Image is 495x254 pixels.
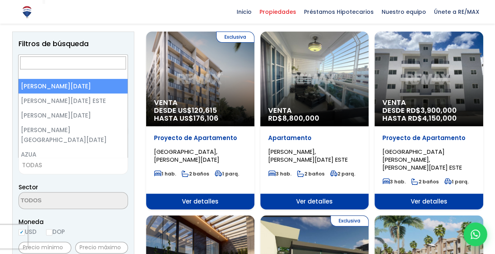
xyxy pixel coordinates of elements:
[146,32,254,209] a: Exclusiva Venta DESDE US$120,615 HASTA US$176,106 Proyecto de Apartamento [GEOGRAPHIC_DATA], [PER...
[421,105,457,115] span: 3,900,000
[19,242,71,254] input: Precio mínimo
[382,106,475,122] span: DESDE RD$
[382,148,462,172] span: [GEOGRAPHIC_DATA][PERSON_NAME], [PERSON_NAME][DATE] ESTE
[297,170,324,177] span: 2 baños
[300,6,378,18] span: Préstamos Hipotecarios
[382,178,406,185] span: 3 hab.
[411,178,439,185] span: 2 baños
[233,6,256,18] span: Inicio
[19,79,128,93] li: [PERSON_NAME][DATE]
[19,157,128,174] span: TODAS
[19,40,128,48] h2: Filtros de búsqueda
[382,114,475,122] span: HASTA RD$
[19,123,128,147] li: [PERSON_NAME][GEOGRAPHIC_DATA][DATE]
[374,194,483,209] span: Ver detalles
[154,114,247,122] span: HASTA US$
[154,106,247,122] span: DESDE US$
[282,113,319,123] span: 8,800,000
[154,170,176,177] span: 1 hab.
[268,113,319,123] span: RD$
[19,93,128,108] li: [PERSON_NAME][DATE] ESTE
[154,99,247,106] span: Venta
[256,6,300,18] span: Propiedades
[378,6,430,18] span: Nuestro equipo
[19,54,128,64] label: Comprar
[260,32,369,209] a: Venta RD$8,800,000 Apartamento [PERSON_NAME], [PERSON_NAME][DATE] ESTE 3 hab. 2 baños 2 parq. Ver...
[215,170,239,177] span: 1 parq.
[193,113,219,123] span: 176,106
[382,134,475,142] p: Proyecto de Apartamento
[192,105,217,115] span: 120,615
[20,5,34,19] img: Logo de REMAX
[430,6,483,18] span: Únete a RE/MAX
[19,192,95,209] textarea: Search
[19,147,128,162] li: AZUA
[330,215,369,226] span: Exclusiva
[182,170,209,177] span: 2 baños
[19,160,128,171] span: TODAS
[22,161,42,169] span: TODAS
[216,32,254,43] span: Exclusiva
[75,242,128,254] input: Precio máximo
[146,194,254,209] span: Ver detalles
[374,32,483,209] a: Venta DESDE RD$3,900,000 HASTA RD$4,150,000 Proyecto de Apartamento [GEOGRAPHIC_DATA][PERSON_NAME...
[260,194,369,209] span: Ver detalles
[19,217,128,227] span: Moneda
[46,229,52,235] input: DOP
[268,134,361,142] p: Apartamento
[19,183,38,191] span: Sector
[46,227,65,237] label: DOP
[154,134,247,142] p: Proyecto de Apartamento
[422,113,457,123] span: 4,150,000
[20,56,126,69] input: Search
[268,170,291,177] span: 3 hab.
[19,108,128,123] li: [PERSON_NAME][DATE]
[382,99,475,106] span: Venta
[154,148,219,164] span: [GEOGRAPHIC_DATA], [PERSON_NAME][DATE]
[444,178,469,185] span: 1 parq.
[268,106,361,114] span: Venta
[330,170,355,177] span: 2 parq.
[268,148,348,164] span: [PERSON_NAME], [PERSON_NAME][DATE] ESTE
